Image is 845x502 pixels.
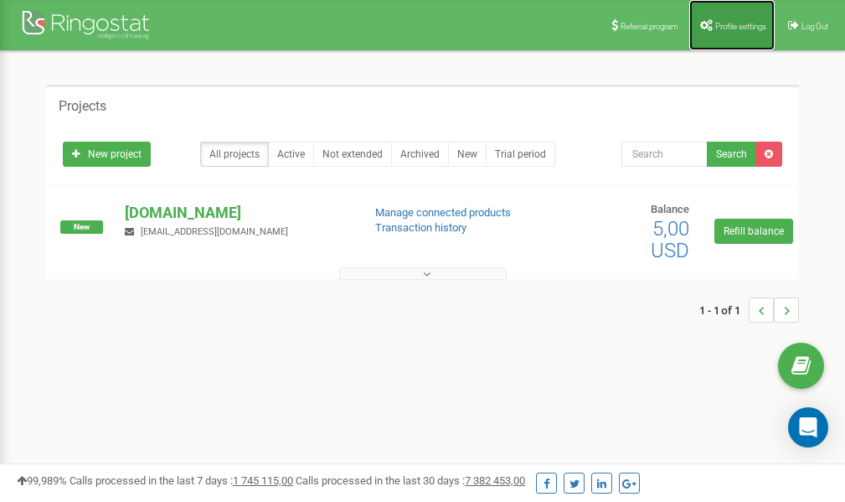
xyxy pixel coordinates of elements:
[699,298,749,323] span: 1 - 1 of 1
[714,219,793,244] a: Refill balance
[60,220,103,234] span: New
[715,22,766,31] span: Profile settings
[486,142,555,167] a: Trial period
[313,142,392,167] a: Not extended
[375,206,511,219] a: Manage connected products
[296,474,525,487] span: Calls processed in the last 30 days :
[448,142,487,167] a: New
[63,142,151,167] a: New project
[699,281,799,339] nav: ...
[375,221,466,234] a: Transaction history
[801,22,828,31] span: Log Out
[788,407,828,448] div: Open Intercom Messenger
[17,474,67,487] span: 99,989%
[125,202,348,224] p: [DOMAIN_NAME]
[200,142,269,167] a: All projects
[707,142,756,167] button: Search
[465,474,525,487] u: 7 382 453,00
[233,474,293,487] u: 1 745 115,00
[141,226,288,237] span: [EMAIL_ADDRESS][DOMAIN_NAME]
[651,203,689,215] span: Balance
[651,217,689,262] span: 5,00 USD
[70,474,293,487] span: Calls processed in the last 7 days :
[268,142,314,167] a: Active
[621,22,678,31] span: Referral program
[621,142,708,167] input: Search
[59,99,106,114] h5: Projects
[391,142,449,167] a: Archived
